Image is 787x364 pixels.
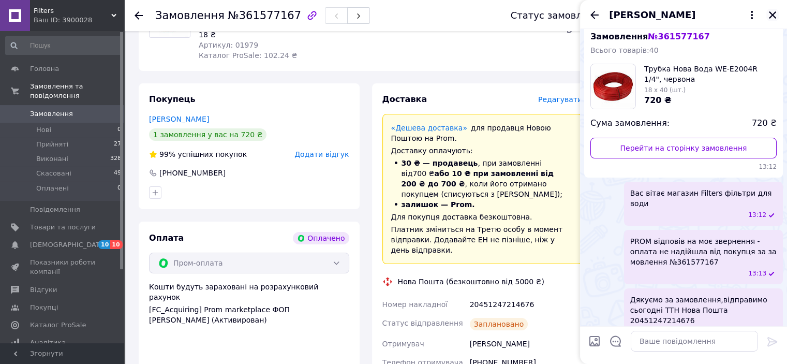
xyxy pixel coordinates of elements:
span: або 10 ₴ при замовленні від 200 ₴ до 700 ₴ [402,169,554,188]
button: Назад [588,9,601,21]
div: 18 ₴ [199,30,321,40]
span: Оплата [149,233,184,243]
span: Дякуємо за замовлення,відправимо сьогодні ТТН Нова Пошта 20451247214676 [630,295,777,326]
span: 328 [110,154,121,164]
span: Артикул: 01979 [199,41,258,49]
div: [FC_Acquiring] Prom marketplace ФОП [PERSON_NAME] (Активирован) [149,304,349,325]
div: Заплановано [470,318,528,330]
div: [PERSON_NAME] [468,334,584,353]
span: PROM відповів на моє звернення - оплата не надійшла від покупця за за мовлення №361577167 [630,236,777,267]
div: Статус замовлення [511,10,606,21]
span: Показники роботи компанії [30,258,96,276]
span: Доставка [382,94,427,104]
span: Filters [34,6,111,16]
div: Повернутися назад [135,10,143,21]
span: Головна [30,64,59,74]
div: Платник зміниться на Третю особу в момент відправки. Додавайте ЕН не пізніше, ніж у день відправки. [391,224,574,255]
span: Відгуки [30,285,57,295]
span: 720 ₴ [644,95,672,105]
span: 13:12 12.09.2025 [590,163,777,171]
span: Всього товарів: 40 [590,46,659,54]
span: Замовлення [155,9,225,22]
span: [PERSON_NAME] [609,8,695,22]
span: [DEMOGRAPHIC_DATA] [30,240,107,250]
span: залишок — Prom. [402,200,475,209]
div: Ваш ID: 3900028 [34,16,124,25]
span: Скасовані [36,169,71,178]
div: [PHONE_NUMBER] [158,168,227,178]
span: Аналітика [30,338,66,347]
span: Каталог ProSale [30,321,86,330]
div: Оплачено [293,232,349,244]
span: 10 [98,240,110,249]
span: 720 ₴ [752,118,777,129]
span: Номер накладної [382,300,448,309]
div: Нова Пошта (безкоштовно від 5000 ₴) [395,276,547,287]
a: [PERSON_NAME] [149,115,209,123]
span: Повідомлення [30,205,80,214]
span: 13:12 12.09.2025 [748,211,766,220]
span: 0 [117,184,121,193]
span: №361577167 [228,9,301,22]
div: Для покупця доставка безкоштовна. [391,212,574,222]
span: 10 [110,240,122,249]
li: , при замовленні від 700 ₴ , коли його отримано покупцем (списуються з [PERSON_NAME]); [391,158,574,199]
span: Прийняті [36,140,68,149]
span: 49 [114,169,121,178]
span: Нові [36,125,51,135]
span: Додати відгук [294,150,349,158]
div: Доставку оплачують: [391,145,574,156]
input: Пошук [5,36,122,55]
span: Редагувати [538,95,582,104]
span: Замовлення [30,109,73,119]
span: № 361577167 [648,32,709,41]
span: Покупець [149,94,196,104]
span: Статус відправлення [382,319,463,327]
button: Закрити [766,9,779,21]
span: Сума замовлення: [590,118,670,129]
a: «Дешева доставка» [391,124,467,132]
span: 18 x 40 (шт.) [644,86,686,94]
span: Товари та послуги [30,223,96,232]
span: 27 [114,140,121,149]
div: для продавця Новою Поштою на Prom. [391,123,574,143]
span: Замовлення та повідомлення [30,82,124,100]
span: Покупці [30,303,58,312]
div: Кошти будуть зараховані на розрахунковий рахунок [149,282,349,325]
span: 13:13 12.09.2025 [748,269,766,278]
span: Каталог ProSale: 102.24 ₴ [199,51,297,60]
span: 30 ₴ — продавець [402,159,478,167]
div: 20451247214676 [468,295,584,314]
span: 99% [159,150,175,158]
div: 1 замовлення у вас на 720 ₴ [149,128,266,141]
span: Виконані [36,154,68,164]
div: успішних покупок [149,149,247,159]
img: 5986288307_w100_h100_trubka-novaya-voda.jpg [591,64,635,109]
button: [PERSON_NAME] [609,8,758,22]
span: Трубка Нова Вода WE-E2004R 1/4", червона [644,64,777,84]
span: Оплачені [36,184,69,193]
span: Замовлення [590,32,710,41]
button: Відкрити шаблони відповідей [609,334,622,348]
span: Отримувач [382,340,424,348]
span: Вас вітає магазин Filters фільтри для води [630,188,777,209]
a: Перейти на сторінку замовлення [590,138,777,158]
span: 0 [117,125,121,135]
